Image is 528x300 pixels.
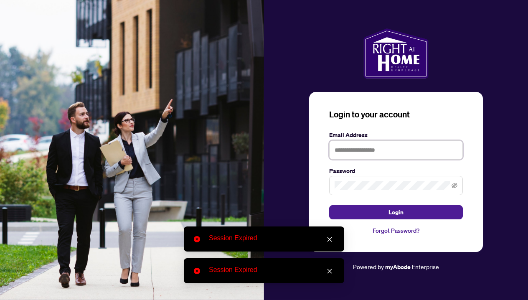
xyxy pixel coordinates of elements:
[194,268,200,274] span: close-circle
[412,263,439,270] span: Enterprise
[329,130,463,140] label: Email Address
[452,183,457,188] span: eye-invisible
[327,236,333,242] span: close
[329,166,463,175] label: Password
[329,109,463,120] h3: Login to your account
[194,236,200,242] span: close-circle
[385,262,411,272] a: myAbode
[209,265,334,275] div: Session Expired
[325,267,334,276] a: Close
[329,226,463,235] a: Forgot Password?
[353,263,384,270] span: Powered by
[327,268,333,274] span: close
[388,206,404,219] span: Login
[363,28,428,79] img: ma-logo
[329,205,463,219] button: Login
[495,271,520,296] button: Open asap
[209,233,334,243] div: Session Expired
[325,235,334,244] a: Close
